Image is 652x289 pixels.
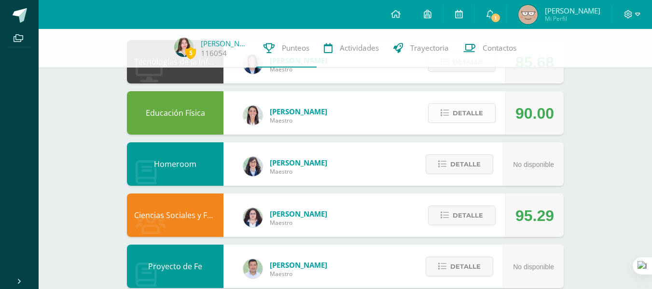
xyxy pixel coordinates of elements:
[185,47,196,59] span: 5
[450,155,481,173] span: Detalle
[515,92,554,135] div: 90.00
[243,259,263,278] img: 585d333ccf69bb1c6e5868c8cef08dba.png
[428,103,496,123] button: Detalle
[545,14,600,23] span: Mi Perfil
[127,245,223,288] div: Proyecto de Fe
[270,107,327,116] span: [PERSON_NAME]
[270,167,327,176] span: Maestro
[127,91,223,135] div: Educación Física
[428,206,496,225] button: Detalle
[270,65,327,73] span: Maestro
[456,29,524,68] a: Contactos
[282,43,309,53] span: Punteos
[317,29,386,68] a: Actividades
[490,13,501,23] span: 1
[513,161,554,168] span: No disponible
[483,43,516,53] span: Contactos
[127,193,223,237] div: Ciencias Sociales y Formación Ciudadana
[426,257,493,276] button: Detalle
[270,116,327,124] span: Maestro
[127,142,223,186] div: Homeroom
[270,219,327,227] span: Maestro
[201,39,249,48] a: [PERSON_NAME]
[450,258,481,275] span: Detalle
[270,270,327,278] span: Maestro
[243,157,263,176] img: 01c6c64f30021d4204c203f22eb207bb.png
[386,29,456,68] a: Trayectoria
[243,106,263,125] img: 68dbb99899dc55733cac1a14d9d2f825.png
[243,208,263,227] img: ba02aa29de7e60e5f6614f4096ff8928.png
[513,263,554,271] span: No disponible
[545,6,600,15] span: [PERSON_NAME]
[270,158,327,167] span: [PERSON_NAME]
[270,209,327,219] span: [PERSON_NAME]
[515,194,554,237] div: 95.29
[256,29,317,68] a: Punteos
[426,154,493,174] button: Detalle
[518,5,538,24] img: a2f95568c6cbeebfa5626709a5edd4e5.png
[174,38,194,57] img: 384b1cc24cb8b618a4ed834f4e5b33af.png
[453,206,483,224] span: Detalle
[270,260,327,270] span: [PERSON_NAME]
[340,43,379,53] span: Actividades
[201,48,227,58] a: 116054
[410,43,449,53] span: Trayectoria
[453,104,483,122] span: Detalle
